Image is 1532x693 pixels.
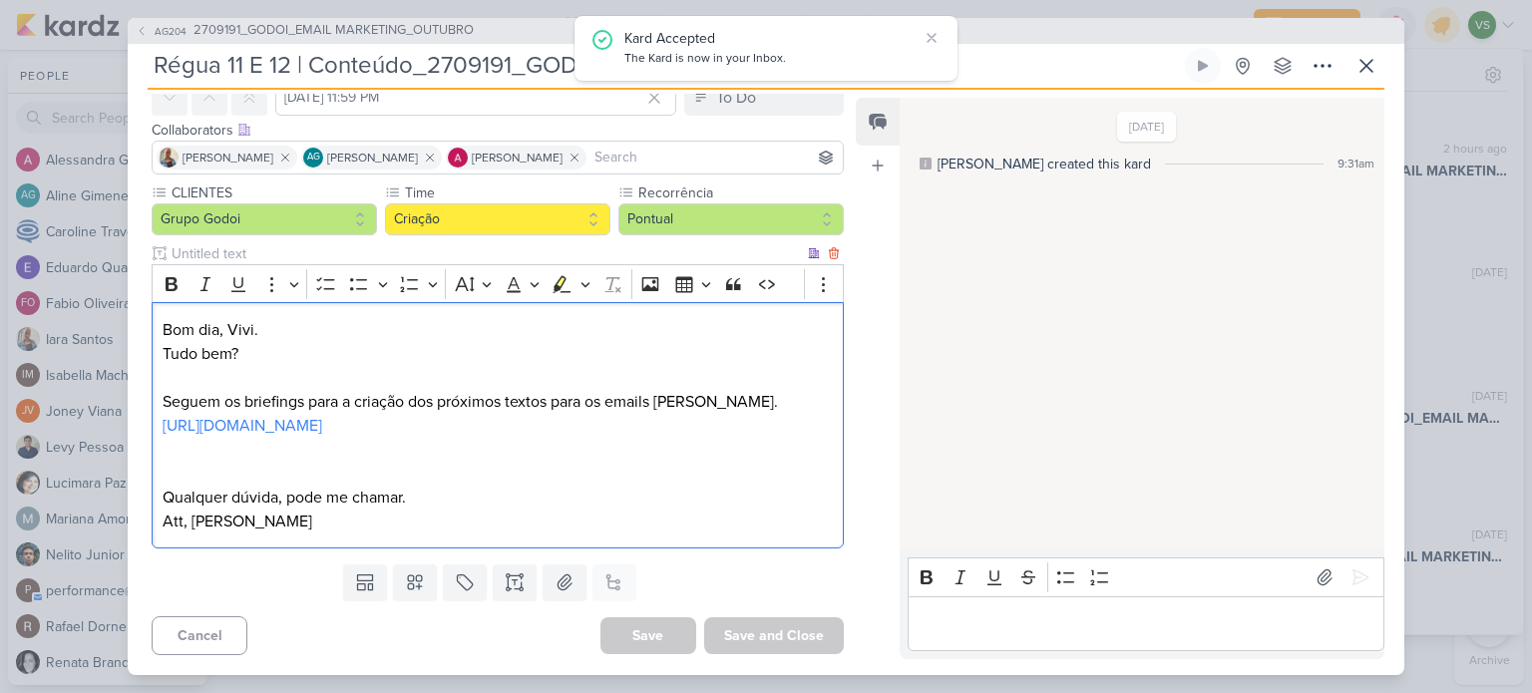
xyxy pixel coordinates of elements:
[716,86,756,110] div: To Do
[183,149,273,167] span: [PERSON_NAME]
[163,342,833,366] p: Tudo bem?
[908,557,1384,596] div: Editor toolbar
[152,120,844,141] div: Collaborators
[163,486,833,510] p: Qualquer dúvida, pode me chamar.
[170,182,377,203] label: CLIENTES
[624,28,918,49] div: Kard Accepted
[307,153,320,163] p: AG
[1338,155,1374,173] div: 9:31am
[1195,58,1211,74] div: Start tracking
[168,243,804,264] input: Untitled text
[275,80,676,116] input: Select a date
[163,416,322,436] a: [URL][DOMAIN_NAME]
[148,48,1181,84] input: Untitled Kard
[624,49,918,69] div: The Kard is now in your Inbox.
[385,203,610,235] button: Criação
[590,146,839,170] input: Search
[163,318,833,342] p: Bom dia, Vivi.
[636,182,844,203] label: Recorrência
[163,390,833,414] p: Seguem os briefings para a criação dos próximos textos para os emails [PERSON_NAME].
[403,182,610,203] label: Time
[152,616,247,655] button: Cancel
[152,203,377,235] button: Grupo Godoi
[938,154,1151,174] div: [PERSON_NAME] created this kard
[472,149,563,167] span: [PERSON_NAME]
[327,149,418,167] span: [PERSON_NAME]
[152,264,844,303] div: Editor toolbar
[448,148,468,168] img: Alessandra Gomes
[303,148,323,168] div: Aline Gimenez Graciano
[152,302,844,548] div: Editor editing area: main
[163,510,833,533] p: Att, [PERSON_NAME]
[684,80,844,116] button: To Do
[618,203,844,235] button: Pontual
[159,148,179,168] img: Iara Santos
[908,596,1384,651] div: Editor editing area: main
